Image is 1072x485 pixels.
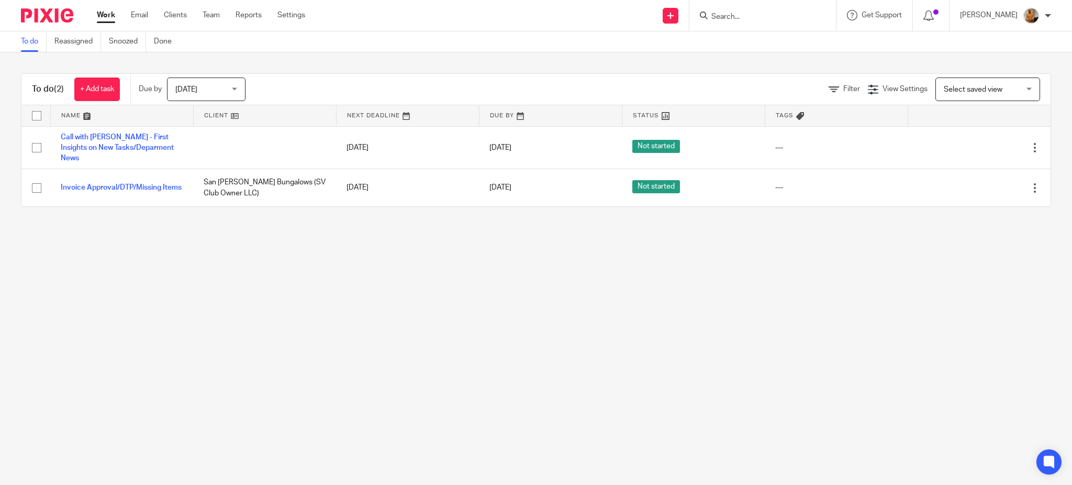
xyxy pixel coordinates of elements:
a: Reports [236,10,262,20]
a: Invoice Approval/DTP/Missing Items [61,184,182,191]
a: Clients [164,10,187,20]
p: [PERSON_NAME] [960,10,1018,20]
span: View Settings [883,85,928,93]
a: Team [203,10,220,20]
a: Snoozed [109,31,146,52]
input: Search [710,13,805,22]
a: + Add task [74,78,120,101]
td: San [PERSON_NAME] Bungalows (SV Club Owner LLC) [193,169,336,206]
span: Not started [632,140,680,153]
img: 1234.JPG [1023,7,1040,24]
span: Get Support [862,12,902,19]
a: To do [21,31,47,52]
span: Filter [843,85,860,93]
span: Select saved view [944,86,1002,93]
a: Work [97,10,115,20]
p: Due by [139,84,162,94]
span: [DATE] [489,184,511,192]
a: Call with [PERSON_NAME] - First Insights on New Tasks/Deparment News [61,134,174,162]
span: Not started [632,180,680,193]
span: Tags [776,113,794,118]
span: [DATE] [489,144,511,151]
a: Done [154,31,180,52]
span: [DATE] [175,86,197,93]
h1: To do [32,84,64,95]
a: Email [131,10,148,20]
div: --- [775,142,897,153]
div: --- [775,182,897,193]
span: (2) [54,85,64,93]
a: Settings [277,10,305,20]
img: Pixie [21,8,73,23]
a: Reassigned [54,31,101,52]
td: [DATE] [336,126,479,169]
td: [DATE] [336,169,479,206]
